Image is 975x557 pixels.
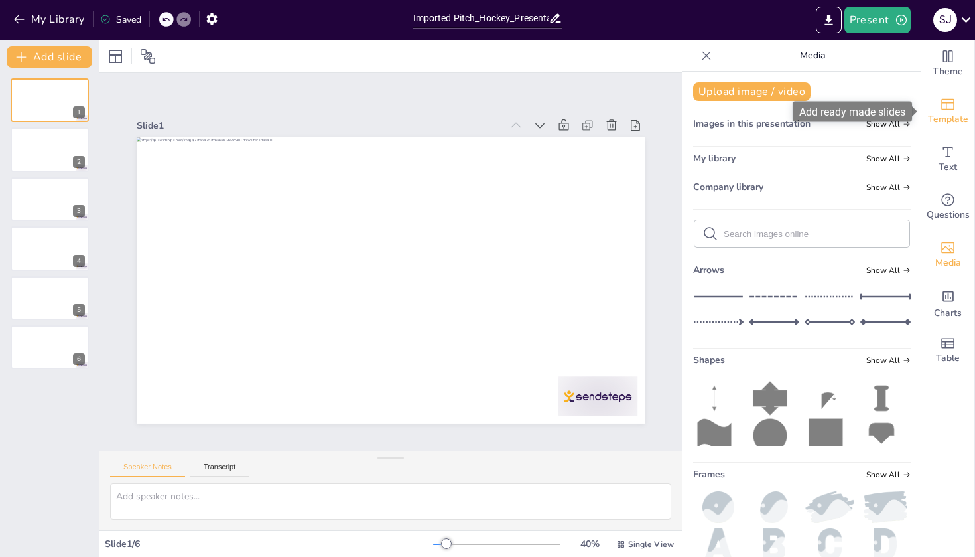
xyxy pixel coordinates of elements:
[934,306,962,321] span: Charts
[73,304,85,316] div: 5
[105,46,126,67] div: Layout
[73,156,85,168] div: 2
[574,538,606,550] div: 40 %
[844,7,911,33] button: Present
[693,118,811,130] span: Images in this presentation
[11,226,89,270] div: 4
[693,152,736,165] span: My library
[100,13,141,26] div: Saved
[805,491,855,523] img: paint2.png
[921,135,974,183] div: Add text boxes
[190,463,249,477] button: Transcript
[921,327,974,374] div: Add a table
[628,539,674,550] span: Single View
[73,205,85,217] div: 3
[749,491,799,523] img: oval.png
[693,491,744,523] img: ball.png
[110,463,185,477] button: Speaker Notes
[793,102,912,122] div: Add ready made slides
[105,538,433,550] div: Slide 1 / 6
[933,7,957,33] button: S J
[10,9,90,30] button: My Library
[152,94,516,144] div: Slide 1
[866,266,911,275] span: Show all
[933,64,963,79] span: Theme
[866,183,911,192] span: Show all
[717,40,908,72] p: Media
[11,325,89,369] div: 6
[928,112,968,127] span: Template
[693,468,725,481] span: Frames
[11,127,89,171] div: 2
[73,106,85,118] div: 1
[73,353,85,365] div: 6
[866,356,911,365] span: Show all
[860,491,911,523] img: paint.png
[933,8,957,32] div: S J
[921,40,974,88] div: Change the overall theme
[693,354,725,366] span: Shapes
[921,279,974,327] div: Add charts and graphs
[939,160,957,175] span: Text
[921,183,974,231] div: Get real-time input from your audience
[921,88,974,135] div: Add ready made slides
[724,229,901,239] input: Search images online
[693,264,724,276] span: Arrows
[921,231,974,279] div: Add images, graphics, shapes or video
[693,181,763,193] span: Company library
[816,7,842,33] button: Export to PowerPoint
[11,177,89,221] div: 3
[7,46,92,68] button: Add slide
[935,256,961,270] span: Media
[73,255,85,267] div: 4
[866,154,911,163] span: Show all
[866,119,911,129] span: Show all
[866,470,911,479] span: Show all
[927,208,970,222] span: Questions
[11,276,89,320] div: 5
[413,9,549,28] input: Insert title
[693,82,811,101] button: Upload image / video
[11,78,89,122] div: 1
[140,48,156,64] span: Position
[936,351,960,366] span: Table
